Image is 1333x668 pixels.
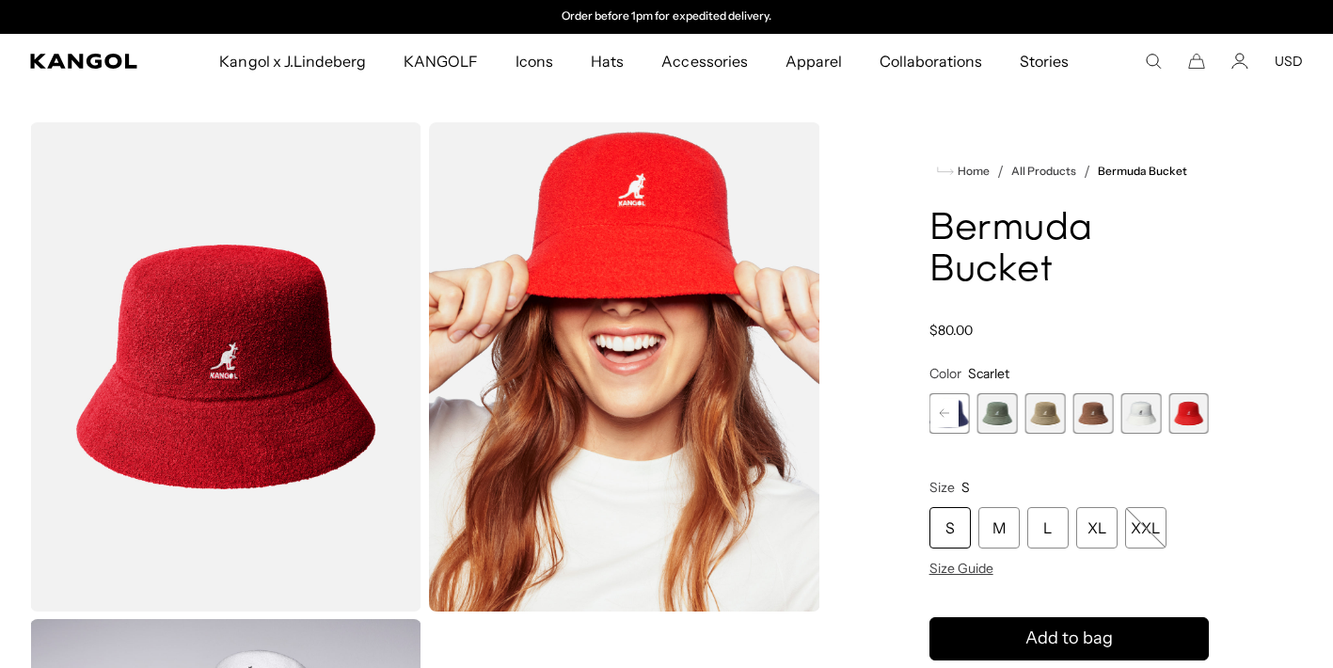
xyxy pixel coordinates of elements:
span: Stories [1020,34,1069,88]
div: XXL [1125,507,1166,549]
div: 10 of 11 [1120,393,1161,434]
span: Icons [516,34,553,88]
button: USD [1275,53,1303,70]
div: 6 of 11 [929,393,970,434]
button: Add to bag [929,617,1209,660]
a: Apparel [767,34,861,88]
p: Order before 1pm for expedited delivery. [562,9,771,24]
span: Size Guide [929,560,993,577]
div: 9 of 11 [1072,393,1113,434]
img: color-scarlet [30,122,421,612]
span: KANGOLF [404,34,478,88]
a: All Products [1011,165,1076,178]
div: XL [1076,507,1118,549]
div: L [1027,507,1069,549]
div: 7 of 11 [977,393,1018,434]
span: Add to bag [1025,626,1113,651]
img: color-scarlet [429,122,820,612]
div: Announcement [473,9,861,24]
span: Apparel [786,34,842,88]
label: Oil Green [977,393,1018,434]
span: Scarlet [968,365,1009,382]
a: Icons [497,34,572,88]
span: Accessories [661,34,747,88]
span: Home [954,165,990,178]
h1: Bermuda Bucket [929,209,1209,292]
a: KANGOLF [385,34,497,88]
div: S [929,507,971,549]
span: $80.00 [929,322,973,339]
span: S [961,479,970,496]
label: Oat [1024,393,1065,434]
div: 8 of 11 [1024,393,1065,434]
div: M [978,507,1020,549]
a: Stories [1001,34,1087,88]
a: Hats [572,34,643,88]
label: Scarlet [1168,393,1209,434]
label: White [1120,393,1161,434]
label: Mahogany [1072,393,1113,434]
a: Kangol x J.Lindeberg [200,34,385,88]
a: Accessories [643,34,766,88]
a: Bermuda Bucket [1098,165,1187,178]
summary: Search here [1145,53,1162,70]
slideshow-component: Announcement bar [473,9,861,24]
li: / [990,160,1004,183]
span: Hats [591,34,624,88]
span: Kangol x J.Lindeberg [219,34,366,88]
a: Collaborations [861,34,1001,88]
a: Home [937,163,990,180]
label: Navy [929,393,970,434]
span: Color [929,365,961,382]
span: Collaborations [880,34,982,88]
div: 2 of 2 [473,9,861,24]
button: Cart [1188,53,1205,70]
a: Kangol [30,54,144,69]
span: Size [929,479,955,496]
li: / [1076,160,1090,183]
nav: breadcrumbs [929,160,1209,183]
div: 11 of 11 [1168,393,1209,434]
a: Account [1231,53,1248,70]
